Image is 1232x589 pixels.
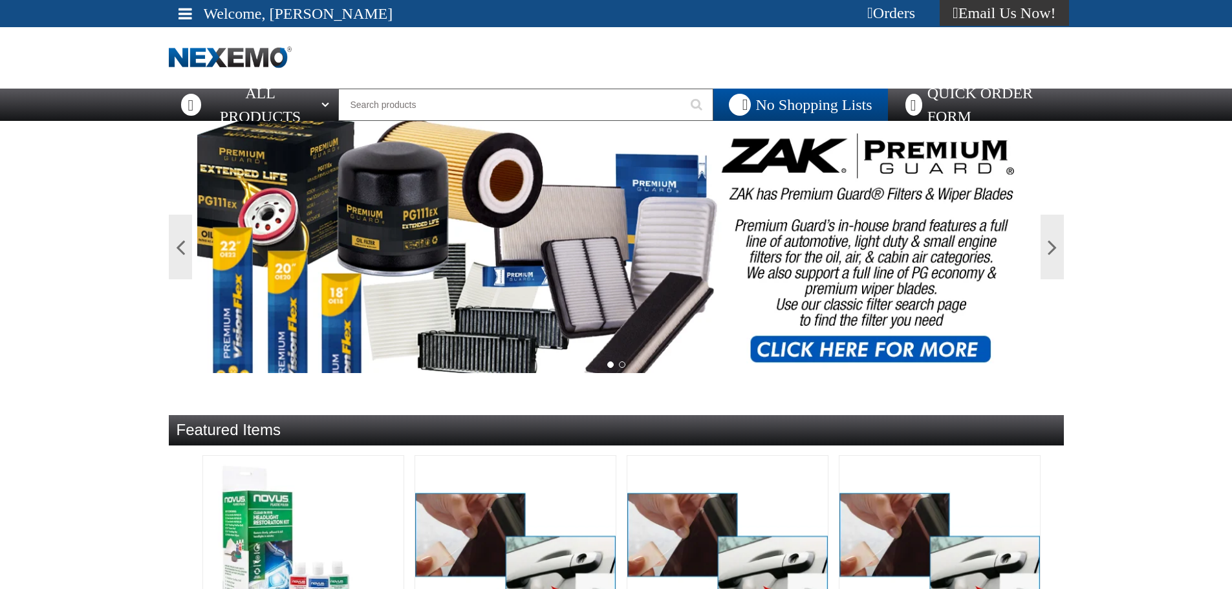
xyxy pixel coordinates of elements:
[713,89,887,121] button: You do not have available Shopping Lists. Open to Create a New List
[169,215,192,279] button: Previous
[317,89,338,121] button: Open All Products pages
[888,89,1069,121] a: Quick Order Form
[206,81,314,128] span: All Products
[169,47,292,69] img: Nexemo logo
[755,96,872,113] span: No Shopping Lists
[197,121,1035,373] img: PG Filters & Wipers
[1041,215,1064,279] button: Next
[681,89,713,121] button: Start Searching
[338,89,714,121] input: Search
[607,361,614,368] button: 1 of 2
[169,415,1064,445] div: Featured Items
[619,361,625,368] button: 2 of 2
